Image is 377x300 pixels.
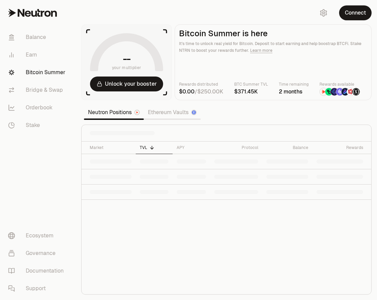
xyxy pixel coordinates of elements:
[140,145,169,150] div: TVL
[179,81,223,88] p: Rewards distributed
[179,88,223,96] div: /
[112,64,141,71] span: your multiplier
[341,88,349,95] img: Bedrock Diamonds
[123,53,131,64] h1: --
[279,81,309,88] p: Time remaining
[3,64,73,81] a: Bitcoin Summer
[331,88,338,95] img: EtherFi Points
[3,116,73,134] a: Stake
[177,145,206,150] div: APY
[179,29,367,38] h2: Bitcoin Summer is here
[316,145,363,150] div: Rewards
[352,88,360,95] img: Structured Points
[320,88,327,95] img: NTRN
[325,88,333,95] img: Lombard Lux
[3,262,73,280] a: Documentation
[336,88,343,95] img: Solv Points
[250,48,272,53] a: Learn more
[90,77,163,91] button: Unlock your booster
[3,46,73,64] a: Earn
[179,40,367,54] p: It's time to unlock real yield for Bitcoin. Deposit to start earning and help boostrap BTCFi. Sta...
[144,106,201,119] a: Ethereum Vaults
[3,227,73,244] a: Ecosystem
[234,81,268,88] p: BTC Summer TVL
[3,280,73,297] a: Support
[192,110,196,114] img: Ethereum Logo
[319,81,360,88] p: Rewards available
[339,5,372,20] button: Connect
[347,88,354,95] img: Mars Fragments
[3,81,73,99] a: Bridge & Swap
[84,106,144,119] a: Neutron Positions
[135,110,139,114] img: Neutron Logo
[3,244,73,262] a: Governance
[3,99,73,116] a: Orderbook
[3,28,73,46] a: Balance
[90,145,132,150] div: Market
[279,88,309,96] div: 2 months
[266,145,308,150] div: Balance
[214,145,258,150] div: Protocol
